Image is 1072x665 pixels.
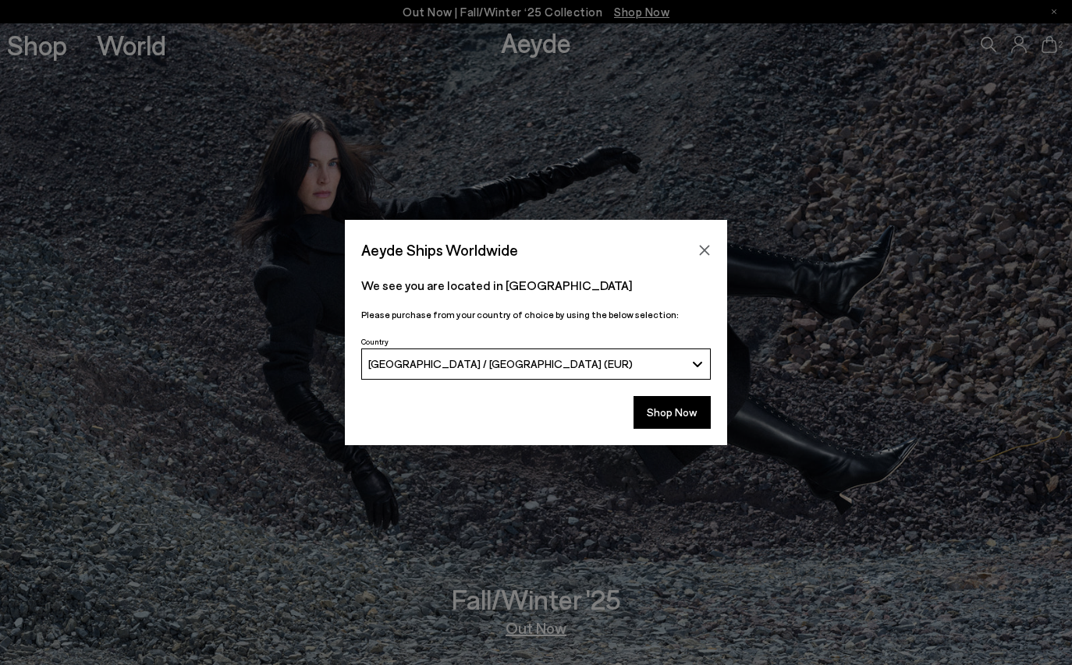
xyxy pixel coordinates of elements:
span: Country [361,337,389,346]
button: Close [693,239,716,262]
p: We see you are located in [GEOGRAPHIC_DATA] [361,276,711,295]
p: Please purchase from your country of choice by using the below selection: [361,307,711,322]
span: Aeyde Ships Worldwide [361,236,518,264]
span: [GEOGRAPHIC_DATA] / [GEOGRAPHIC_DATA] (EUR) [368,357,633,370]
button: Shop Now [634,396,711,429]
